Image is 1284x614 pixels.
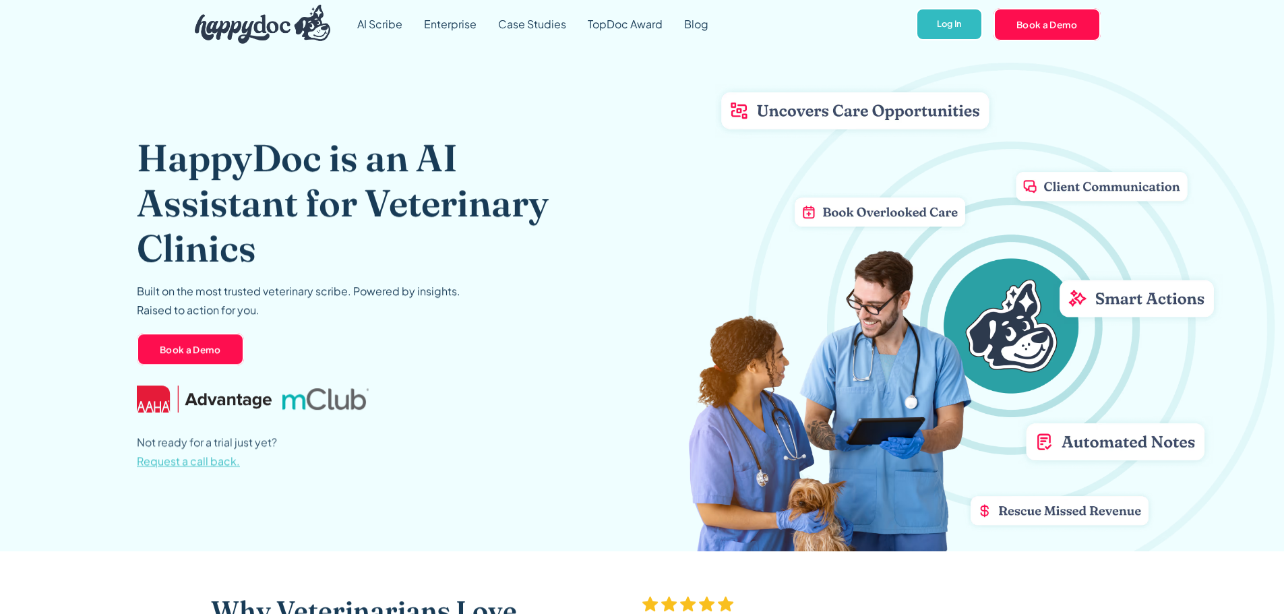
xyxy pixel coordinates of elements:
[993,8,1101,40] a: Book a Demo
[282,388,368,410] img: mclub logo
[195,5,331,44] img: HappyDoc Logo: A happy dog with his ear up, listening.
[137,333,244,365] a: Book a Demo
[184,1,331,47] a: home
[916,8,983,41] a: Log In
[137,433,277,470] p: Not ready for a trial just yet?
[137,386,272,412] img: AAHA Advantage logo
[137,135,592,271] h1: HappyDoc is an AI Assistant for Veterinary Clinics
[137,282,460,319] p: Built on the most trusted veterinary scribe. Powered by insights. Raised to action for you.
[137,454,240,468] span: Request a call back.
